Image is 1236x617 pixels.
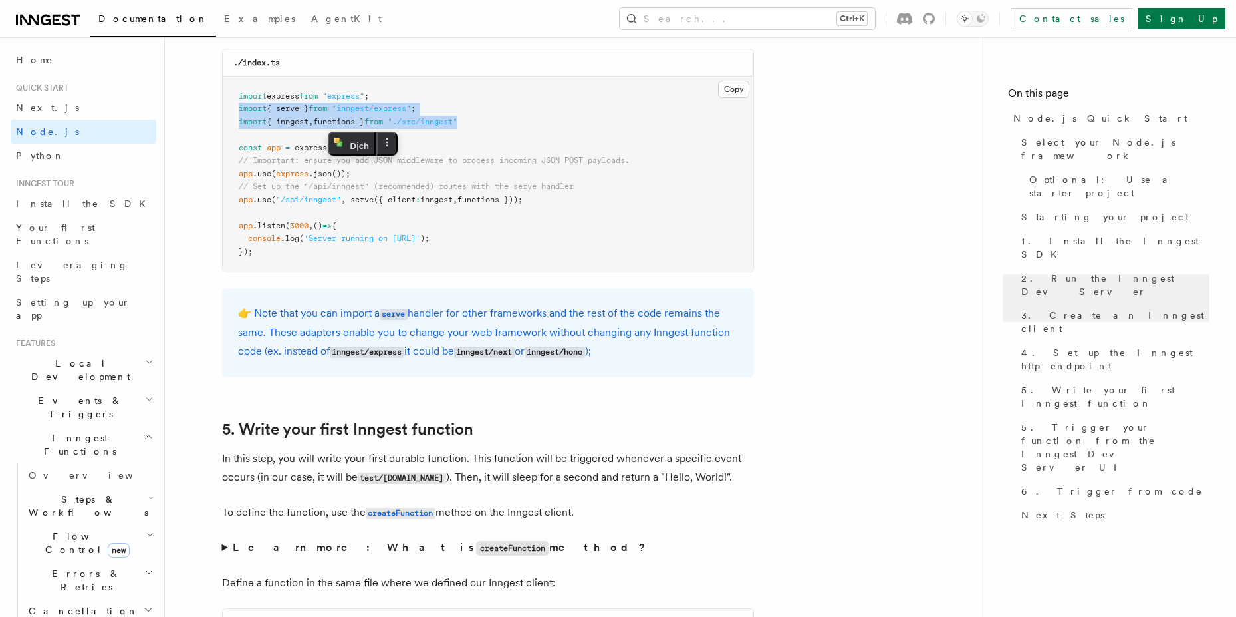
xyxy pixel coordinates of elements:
a: 5. Write your first Inngest function [222,420,473,439]
button: Flow Controlnew [23,524,156,562]
a: createFunction [366,506,435,518]
a: AgentKit [303,4,390,36]
span: Overview [29,470,166,481]
span: Install the SDK [16,198,154,209]
a: Python [11,144,156,168]
span: ; [364,91,369,101]
strong: Learn more: What is method? [233,541,648,554]
span: serve [350,195,374,204]
span: "inngest/express" [332,104,411,113]
span: 1. Install the Inngest SDK [1021,234,1209,261]
span: "express" [322,91,364,101]
code: createFunction [476,541,549,556]
span: 2. Run the Inngest Dev Server [1021,272,1209,298]
a: 5. Trigger your function from the Inngest Dev Server UI [1016,415,1209,479]
span: .use [253,195,271,204]
p: In this step, you will write your first durable function. This function will be triggered wheneve... [222,449,754,487]
span: , [341,195,346,204]
span: (); [327,143,341,152]
span: 'Server running on [URL]' [304,234,420,243]
a: Leveraging Steps [11,253,156,290]
span: Node.js [16,126,79,137]
span: ( [285,221,290,230]
span: import [239,91,267,101]
span: Starting your project [1021,210,1189,224]
span: .log [281,234,299,243]
a: Setting up your app [11,290,156,327]
span: = [285,143,290,152]
a: 3. Create an Inngest client [1016,304,1209,341]
button: Inngest Functions [11,426,156,463]
a: Next Steps [1016,503,1209,527]
span: app [239,169,253,178]
a: Next.js [11,96,156,120]
a: Sign Up [1138,8,1225,29]
button: Toggle dark mode [957,11,989,27]
span: functions } [313,117,364,126]
span: Events & Triggers [11,394,145,421]
p: 👉 Note that you can import a handler for other frameworks and the rest of the code remains the sa... [238,304,738,361]
span: Node.js Quick Start [1013,112,1187,125]
span: Inngest tour [11,178,74,189]
span: : [416,195,420,204]
span: functions })); [457,195,523,204]
span: Errors & Retries [23,567,144,594]
span: { [332,221,336,230]
span: 3. Create an Inngest client [1021,309,1209,335]
h4: On this page [1008,85,1209,106]
a: Examples [216,4,303,36]
button: Events & Triggers [11,389,156,426]
a: 2. Run the Inngest Dev Server [1016,266,1209,304]
a: Node.js [11,120,156,144]
a: Documentation [90,4,216,37]
span: new [108,543,130,558]
span: "/api/inngest" [276,195,341,204]
span: Steps & Workflows [23,493,148,519]
span: 5. Write your first Inngest function [1021,383,1209,410]
span: ); [420,234,430,243]
span: { inngest [267,117,309,126]
a: Install the SDK [11,192,156,216]
a: Your first Functions [11,216,156,253]
a: Home [11,48,156,72]
span: .use [253,169,271,178]
span: const [239,143,262,152]
a: Starting your project [1016,205,1209,229]
code: inngest/next [454,347,515,358]
a: serve [380,307,408,319]
span: inngest [420,195,453,204]
span: import [239,104,267,113]
span: // Important: ensure you add JSON middleware to process incoming JSON POST payloads. [239,156,630,165]
a: Node.js Quick Start [1008,106,1209,130]
span: ( [271,195,276,204]
span: ( [299,234,304,243]
code: ./index.ts [233,58,280,67]
span: .json [309,169,332,178]
span: express [267,91,299,101]
span: () [313,221,322,230]
span: from [364,117,383,126]
span: import [239,117,267,126]
span: }); [239,247,253,256]
a: 1. Install the Inngest SDK [1016,229,1209,266]
a: 6. Trigger from code [1016,479,1209,503]
span: ()); [332,169,350,178]
span: ( [271,169,276,178]
code: serve [380,309,408,320]
kbd: Ctrl+K [837,12,867,25]
a: 5. Write your first Inngest function [1016,378,1209,415]
span: Features [11,338,55,349]
span: Home [16,53,53,67]
span: ; [411,104,416,113]
button: Search...Ctrl+K [620,8,875,29]
span: Flow Control [23,530,146,556]
span: ({ client [374,195,416,204]
span: console [248,234,281,243]
code: inngest/express [330,347,404,358]
span: { serve } [267,104,309,113]
span: Next.js [16,103,79,113]
span: Python [16,150,64,161]
span: AgentKit [311,13,382,24]
p: To define the function, use the method on the Inngest client. [222,503,754,522]
code: inngest/hono [525,347,585,358]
